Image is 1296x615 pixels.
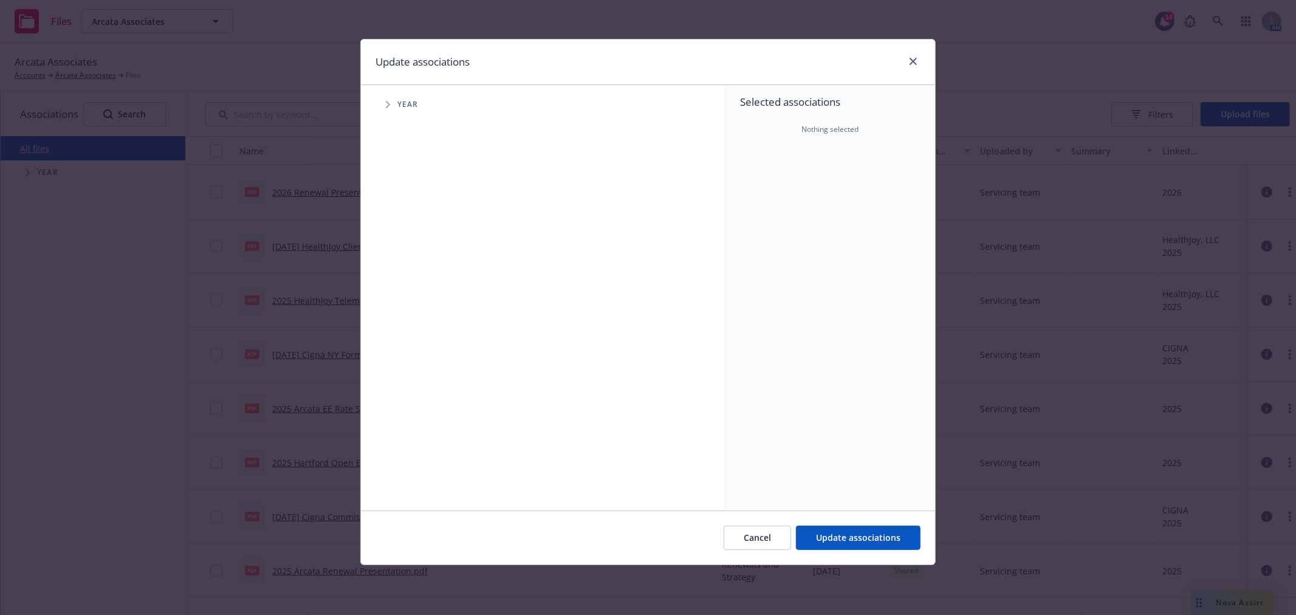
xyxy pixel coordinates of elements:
span: Year [397,101,419,108]
button: Update associations [796,526,921,550]
div: Tree Example [361,92,725,117]
h1: Update associations [375,54,470,70]
span: Update associations [816,532,900,543]
a: close [906,54,921,69]
span: Selected associations [740,95,921,109]
span: Cancel [744,532,771,543]
span: Nothing selected [802,124,859,135]
button: Cancel [724,526,791,550]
